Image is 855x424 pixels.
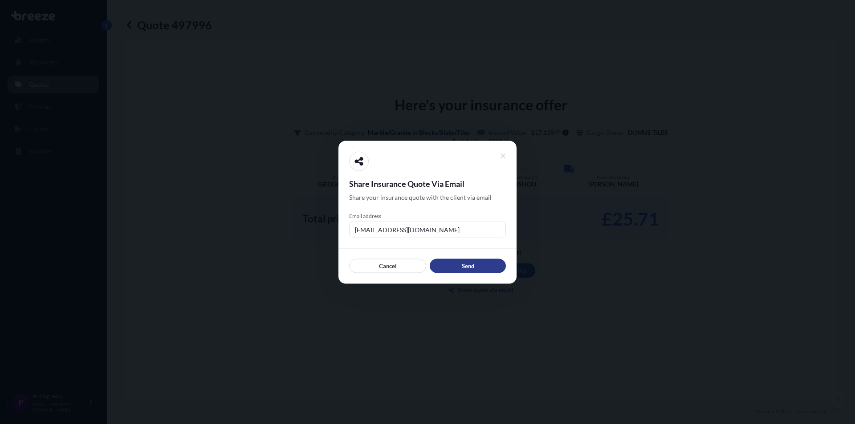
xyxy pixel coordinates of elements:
span: Share your insurance quote with the client via email [349,193,492,202]
span: Share Insurance Quote Via Email [349,178,506,189]
button: Send [430,258,506,273]
button: Cancel [349,258,426,273]
p: Cancel [379,261,397,270]
span: Email address [349,212,506,219]
input: example@gmail.com [349,221,506,237]
p: Send [462,261,474,270]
